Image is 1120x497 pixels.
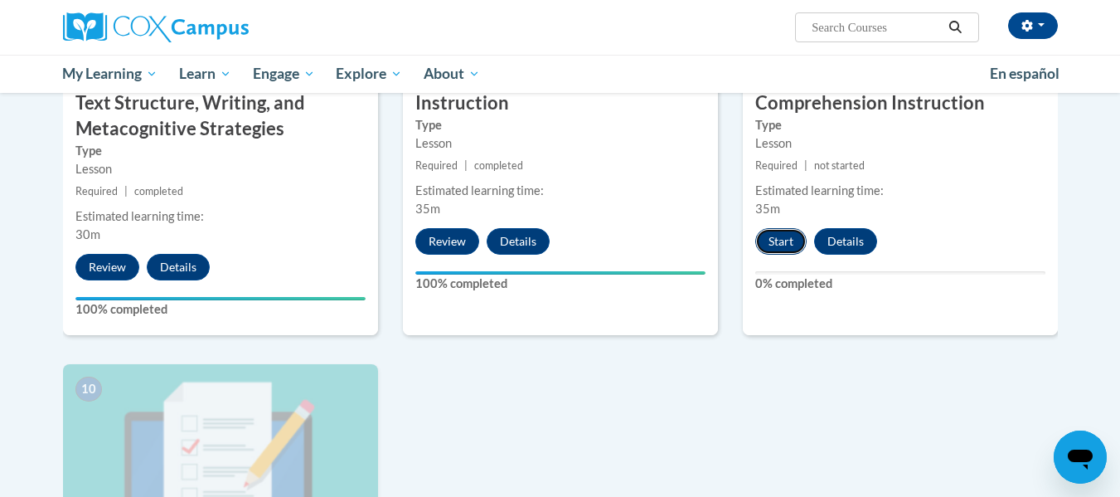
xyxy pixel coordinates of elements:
[755,182,1045,200] div: Estimated learning time:
[168,55,242,93] a: Learn
[75,254,139,280] button: Review
[804,159,807,172] span: |
[63,12,249,42] img: Cox Campus
[147,254,210,280] button: Details
[415,275,705,293] label: 100% completed
[124,185,128,197] span: |
[1008,12,1058,39] button: Account Settings
[487,228,550,255] button: Details
[134,185,183,197] span: completed
[755,116,1045,134] label: Type
[415,159,458,172] span: Required
[75,377,102,402] span: 10
[814,159,865,172] span: not started
[424,64,480,84] span: About
[242,55,326,93] a: Engage
[413,55,491,93] a: About
[75,227,100,241] span: 30m
[464,159,468,172] span: |
[755,275,1045,293] label: 0% completed
[755,159,798,172] span: Required
[415,202,440,216] span: 35m
[75,185,118,197] span: Required
[253,64,315,84] span: Engage
[62,64,158,84] span: My Learning
[75,142,366,160] label: Type
[1054,431,1107,484] iframe: Button to launch messaging window
[755,228,807,255] button: Start
[38,55,1083,93] div: Main menu
[755,202,780,216] span: 35m
[474,159,523,172] span: completed
[943,17,967,37] button: Search
[814,228,877,255] button: Details
[52,55,169,93] a: My Learning
[415,271,705,275] div: Your progress
[63,12,378,42] a: Cox Campus
[990,65,1059,82] span: En español
[979,56,1070,91] a: En español
[415,228,479,255] button: Review
[755,134,1045,153] div: Lesson
[415,116,705,134] label: Type
[415,134,705,153] div: Lesson
[75,207,366,226] div: Estimated learning time:
[75,297,366,300] div: Your progress
[63,65,378,141] h3: Deep Reading Comprehension: Text Structure, Writing, and Metacognitive Strategies
[810,17,943,37] input: Search Courses
[415,182,705,200] div: Estimated learning time:
[336,64,402,84] span: Explore
[179,64,231,84] span: Learn
[75,160,366,178] div: Lesson
[75,300,366,319] label: 100% completed
[325,55,413,93] a: Explore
